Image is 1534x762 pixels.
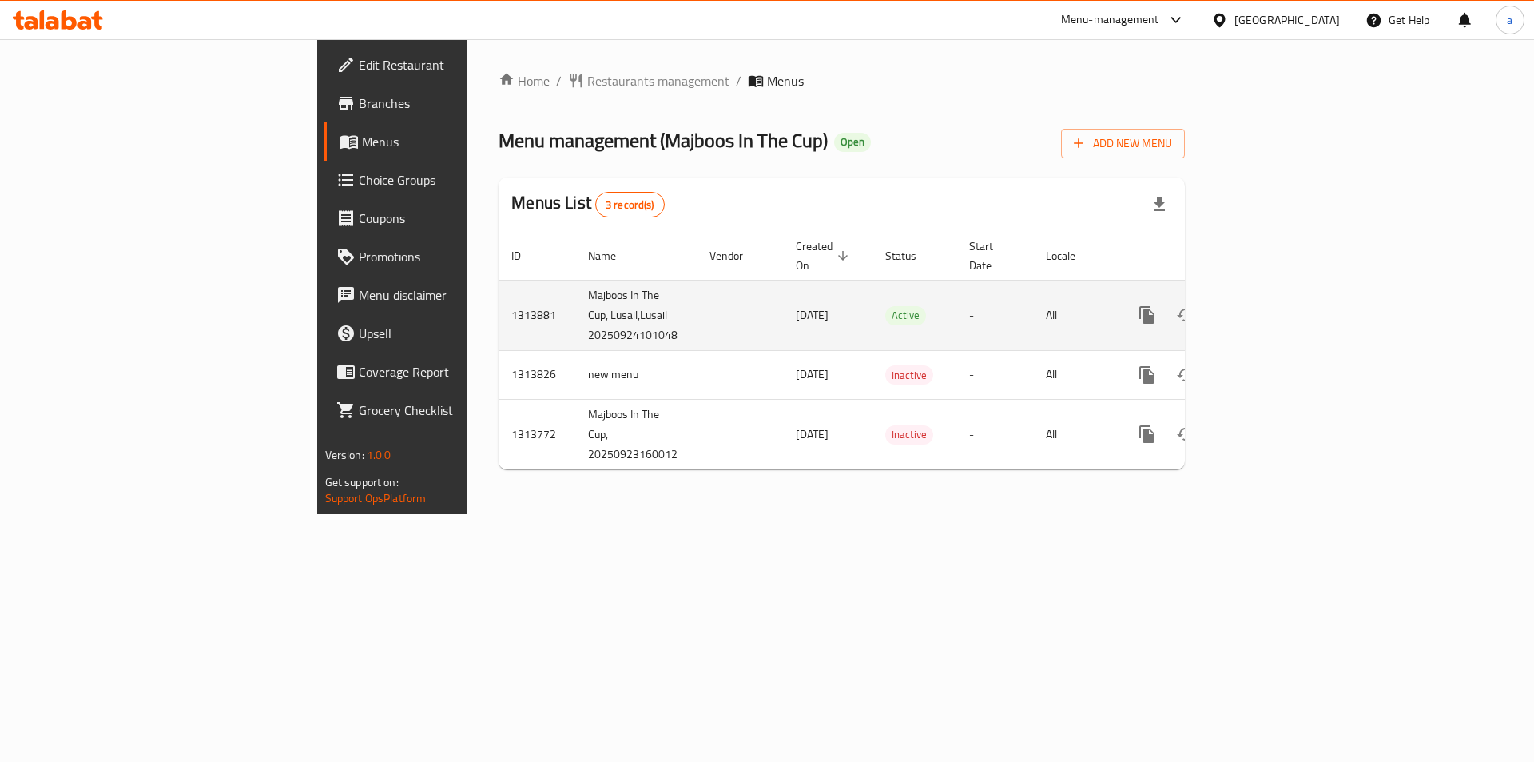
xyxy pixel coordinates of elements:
[956,350,1033,399] td: -
[1033,399,1115,469] td: All
[595,192,665,217] div: Total records count
[324,276,574,314] a: Menu disclaimer
[359,247,561,266] span: Promotions
[736,71,741,90] li: /
[834,133,871,152] div: Open
[834,135,871,149] span: Open
[885,425,933,444] span: Inactive
[588,246,637,265] span: Name
[956,399,1033,469] td: -
[596,197,664,213] span: 3 record(s)
[1166,415,1205,453] button: Change Status
[796,364,829,385] span: [DATE]
[511,191,664,217] h2: Menus List
[1074,134,1172,154] span: Add New Menu
[1033,280,1115,350] td: All
[885,306,926,325] span: Active
[575,280,697,350] td: Majboos In The Cup, Lusail,Lusail 20250924101048
[359,209,561,228] span: Coupons
[359,55,561,74] span: Edit Restaurant
[359,285,561,305] span: Menu disclaimer
[359,170,561,190] span: Choice Groups
[324,46,574,84] a: Edit Restaurant
[324,161,574,199] a: Choice Groups
[885,306,926,325] div: Active
[709,246,764,265] span: Vendor
[324,314,574,353] a: Upsell
[796,237,853,275] span: Created On
[575,399,697,469] td: Majboos In The Cup, 20250923160012
[1507,11,1512,29] span: a
[325,472,399,493] span: Get support on:
[324,84,574,122] a: Branches
[359,324,561,343] span: Upsell
[367,445,391,465] span: 1.0.0
[969,237,1014,275] span: Start Date
[885,365,933,385] div: Inactive
[796,424,829,445] span: [DATE]
[499,71,1185,90] nav: breadcrumb
[511,246,542,265] span: ID
[1166,356,1205,394] button: Change Status
[575,350,697,399] td: new menu
[325,488,427,509] a: Support.OpsPlatform
[885,246,937,265] span: Status
[1128,296,1166,334] button: more
[359,362,561,381] span: Coverage Report
[1061,129,1185,158] button: Add New Menu
[324,122,574,161] a: Menus
[324,391,574,429] a: Grocery Checklist
[1234,11,1340,29] div: [GEOGRAPHIC_DATA]
[885,366,933,385] span: Inactive
[767,71,804,90] span: Menus
[324,353,574,391] a: Coverage Report
[1128,415,1166,453] button: more
[796,305,829,325] span: [DATE]
[1033,350,1115,399] td: All
[499,232,1294,470] table: enhanced table
[587,71,729,90] span: Restaurants management
[1115,232,1294,281] th: Actions
[1046,246,1096,265] span: Locale
[499,122,828,158] span: Menu management ( Majboos In The Cup )
[324,199,574,237] a: Coupons
[359,401,561,420] span: Grocery Checklist
[359,94,561,113] span: Branches
[324,237,574,276] a: Promotions
[568,71,729,90] a: Restaurants management
[1128,356,1166,394] button: more
[1061,10,1159,30] div: Menu-management
[362,132,561,151] span: Menus
[956,280,1033,350] td: -
[1140,186,1178,224] div: Export file
[325,445,364,465] span: Version:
